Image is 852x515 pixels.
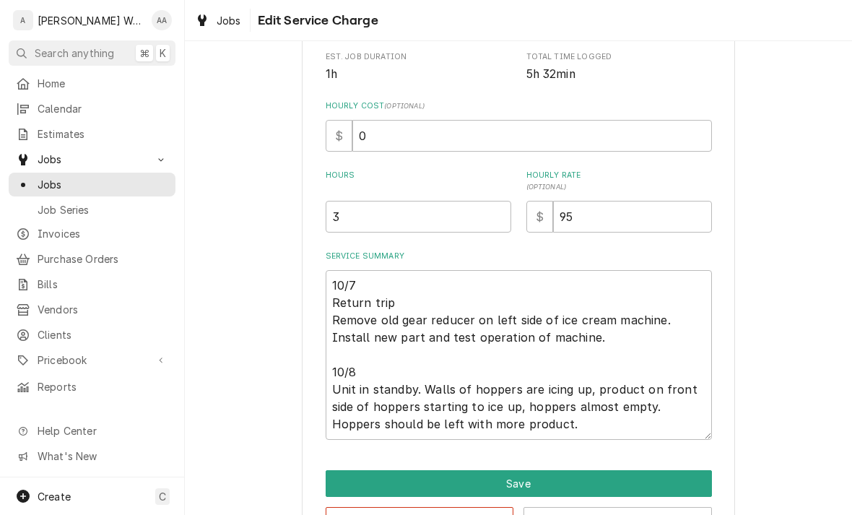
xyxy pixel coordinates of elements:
[326,251,712,262] label: Service Summary
[9,247,175,271] a: Purchase Orders
[38,302,168,317] span: Vendors
[9,198,175,222] a: Job Series
[526,67,575,81] span: 5h 32min
[9,298,175,321] a: Vendors
[326,51,511,82] div: Est. Job Duration
[526,183,567,191] span: ( optional )
[9,419,175,443] a: Go to Help Center
[326,270,712,440] textarea: 10/7 Return trip Remove old gear reducer on left side of ice cream machine. Install new part and ...
[9,122,175,146] a: Estimates
[38,449,167,464] span: What's New
[9,272,175,296] a: Bills
[326,100,712,152] div: Hourly Cost
[326,51,511,63] span: Est. Job Duration
[38,423,167,438] span: Help Center
[326,470,712,497] div: Button Group Row
[526,66,712,83] span: Total Time Logged
[38,352,147,368] span: Pricebook
[152,10,172,30] div: Aaron Anderson's Avatar
[9,375,175,399] a: Reports
[38,177,168,192] span: Jobs
[9,348,175,372] a: Go to Pricebook
[38,277,168,292] span: Bills
[326,120,352,152] div: $
[38,202,168,217] span: Job Series
[38,126,168,142] span: Estimates
[9,323,175,347] a: Clients
[9,173,175,196] a: Jobs
[526,201,553,233] div: $
[326,67,337,81] span: 1h
[326,170,511,193] label: Hours
[189,9,247,33] a: Jobs
[38,490,71,503] span: Create
[159,489,166,504] span: C
[38,76,168,91] span: Home
[9,72,175,95] a: Home
[326,66,511,83] span: Est. Job Duration
[384,102,425,110] span: ( optional )
[35,46,114,61] span: Search anything
[526,51,712,63] span: Total Time Logged
[526,51,712,82] div: Total Time Logged
[526,170,712,193] label: Hourly Rate
[326,251,712,440] div: Service Summary
[9,40,175,66] button: Search anything⌘K
[326,100,712,112] label: Hourly Cost
[9,444,175,468] a: Go to What's New
[38,251,168,267] span: Purchase Orders
[38,327,168,342] span: Clients
[13,10,33,30] div: A
[9,222,175,246] a: Invoices
[326,470,712,497] button: Save
[38,13,144,28] div: [PERSON_NAME] Works LLC
[253,11,378,30] span: Edit Service Charge
[160,46,166,61] span: K
[217,13,241,28] span: Jobs
[38,101,168,116] span: Calendar
[9,147,175,171] a: Go to Jobs
[38,226,168,241] span: Invoices
[38,379,168,394] span: Reports
[526,170,712,233] div: [object Object]
[326,170,511,233] div: [object Object]
[152,10,172,30] div: AA
[9,97,175,121] a: Calendar
[38,152,147,167] span: Jobs
[139,46,149,61] span: ⌘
